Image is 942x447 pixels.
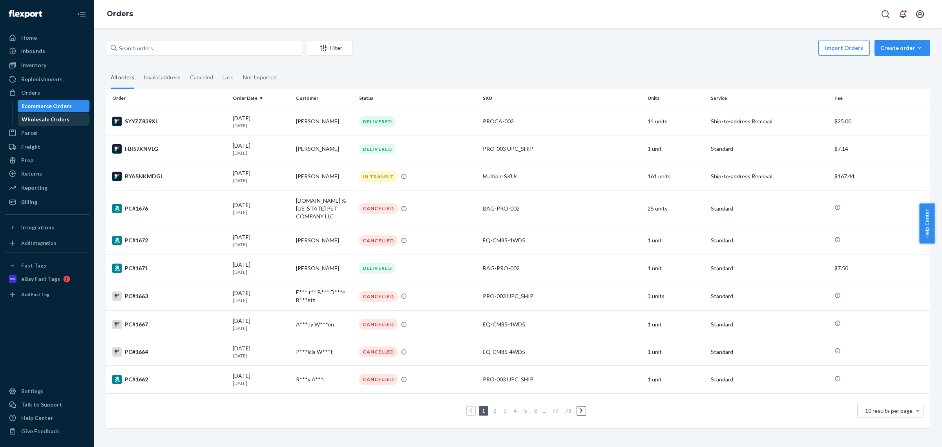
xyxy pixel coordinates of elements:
[483,236,641,244] div: EQ-CM85-4WD5
[5,167,89,180] a: Returns
[21,275,60,283] div: eBay Fast Tags
[5,288,89,301] a: Add Fast Tag
[831,135,930,163] td: $7.14
[711,145,828,153] p: Standard
[711,348,828,356] p: Standard
[5,126,89,139] a: Parcel
[21,75,63,83] div: Replenishments
[912,6,928,22] button: Open account menu
[293,135,356,163] td: [PERSON_NAME]
[21,387,44,395] div: Settings
[483,117,641,125] div: PROCA-002
[5,45,89,57] a: Inbounds
[5,59,89,71] a: Inventory
[233,142,290,156] div: [DATE]
[233,209,290,216] p: [DATE]
[483,348,641,356] div: EQ-CM85-4WD5
[644,338,708,366] td: 1 unit
[21,47,45,55] div: Inbounds
[233,122,290,129] p: [DATE]
[233,150,290,156] p: [DATE]
[359,171,398,182] div: IN TRANSIT
[293,227,356,254] td: [PERSON_NAME]
[359,116,396,127] div: DELIVERED
[5,141,89,153] a: Freight
[144,67,181,88] div: Invalid address
[21,262,46,269] div: Fast Tags
[233,114,290,129] div: [DATE]
[483,292,641,300] div: PRO-003 UPC_SHIP
[711,205,828,213] p: Standard
[644,163,708,190] td: 161 units
[480,407,487,414] a: Page 1 is your current page
[644,108,708,135] td: 14 units
[112,264,226,273] div: PC#1671
[5,154,89,167] a: Prep
[233,241,290,248] p: [DATE]
[233,269,290,275] p: [DATE]
[564,407,573,414] a: Page 78
[233,317,290,332] div: [DATE]
[293,255,356,282] td: [PERSON_NAME]
[233,169,290,184] div: [DATE]
[818,40,870,56] button: Import Orders
[233,372,290,387] div: [DATE]
[233,261,290,275] div: [DATE]
[483,205,641,213] div: BAG-PRO-002
[644,190,708,227] td: 25 units
[21,129,38,137] div: Parcel
[483,264,641,272] div: BAG-PRO-002
[21,61,46,69] div: Inventory
[233,233,290,248] div: [DATE]
[5,385,89,398] a: Settings
[293,108,356,135] td: [PERSON_NAME]
[359,319,398,330] div: CANCELLED
[112,347,226,357] div: PC#1664
[112,117,226,126] div: SYYZZ839XL
[359,374,398,385] div: CANCELLED
[359,235,398,246] div: CANCELLED
[359,263,396,273] div: DELIVERED
[512,407,518,414] a: Page 4
[483,321,641,328] div: EQ-CM85-4WD5
[483,376,641,383] div: PRO-003 UPC_SHIP
[21,240,56,246] div: Add Integration
[112,375,226,384] div: PC#1662
[895,6,911,22] button: Open notifications
[5,73,89,86] a: Replenishments
[22,115,69,123] div: Wholesale Orders
[711,236,828,244] p: Standard
[21,143,40,151] div: Freight
[112,204,226,213] div: PC#1676
[230,89,293,108] th: Order Date
[21,170,42,178] div: Returns
[5,259,89,272] button: Fast Tags
[107,9,133,18] a: Orders
[644,89,708,108] th: Units
[21,401,62,409] div: Talk to Support
[708,89,831,108] th: Service
[233,177,290,184] p: [DATE]
[190,67,213,88] div: Canceled
[5,86,89,99] a: Orders
[21,414,53,422] div: Help Center
[644,227,708,254] td: 1 unit
[359,291,398,302] div: CANCELLED
[480,163,644,190] td: Multiple SKUs
[233,352,290,359] p: [DATE]
[5,425,89,438] button: Give Feedback
[644,135,708,163] td: 1 unit
[112,320,226,329] div: PC#1667
[21,34,37,42] div: Home
[644,311,708,338] td: 1 unit
[233,325,290,332] p: [DATE]
[708,163,831,190] td: Ship-to-address Removal
[644,282,708,311] td: 3 units
[21,291,49,298] div: Add Fast Tag
[644,255,708,282] td: 1 unit
[533,407,539,414] a: Page 6
[711,376,828,383] p: Standard
[492,407,498,414] a: Page 2
[112,291,226,301] div: PC#1663
[5,237,89,249] a: Add Integration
